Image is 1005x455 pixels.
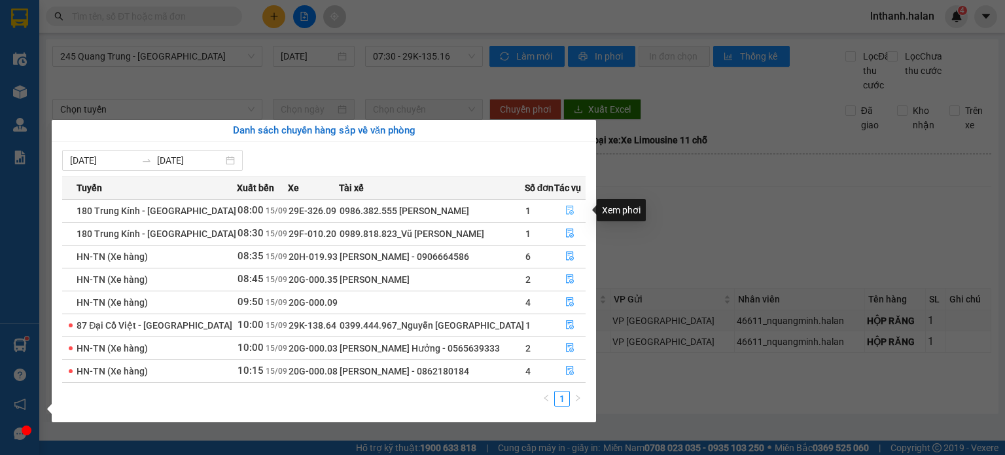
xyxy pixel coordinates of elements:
[525,181,554,195] span: Số đơn
[141,155,152,166] span: to
[339,181,364,195] span: Tài xế
[289,274,338,285] span: 20G-000.35
[289,320,336,331] span: 29K-138.64
[565,320,574,331] span: file-done
[525,251,531,262] span: 6
[340,204,524,218] div: 0986.382.555 [PERSON_NAME]
[525,297,531,308] span: 4
[565,206,574,216] span: file-done
[77,181,102,195] span: Tuyến
[538,391,554,407] button: left
[77,366,148,376] span: HN-TN (Xe hàng)
[525,343,531,354] span: 2
[340,341,524,355] div: [PERSON_NAME] Hưởng - 0565639333
[525,228,531,239] span: 1
[289,206,336,216] span: 29E-326.09
[555,223,585,244] button: file-done
[77,320,232,331] span: 87 Đại Cồ Việt - [GEOGRAPHIC_DATA]
[62,123,586,139] div: Danh sách chuyến hàng sắp về văn phòng
[555,338,585,359] button: file-done
[266,344,287,353] span: 15/09
[238,227,264,239] span: 08:30
[77,343,148,354] span: HN-TN (Xe hàng)
[565,251,574,262] span: file-done
[238,319,264,331] span: 10:00
[554,391,570,407] li: 1
[70,153,136,168] input: Từ ngày
[238,296,264,308] span: 09:50
[238,273,264,285] span: 08:45
[570,391,586,407] li: Next Page
[570,391,586,407] button: right
[289,251,338,262] span: 20H-019.93
[340,364,524,378] div: [PERSON_NAME] - 0862180184
[266,321,287,330] span: 15/09
[289,366,338,376] span: 20G-000.08
[157,153,223,168] input: Đến ngày
[555,391,569,406] a: 1
[565,343,574,354] span: file-done
[555,269,585,290] button: file-done
[565,366,574,376] span: file-done
[77,228,236,239] span: 180 Trung Kính - [GEOGRAPHIC_DATA]
[565,297,574,308] span: file-done
[77,251,148,262] span: HN-TN (Xe hàng)
[340,272,524,287] div: [PERSON_NAME]
[238,342,264,354] span: 10:00
[266,298,287,307] span: 15/09
[525,206,531,216] span: 1
[340,249,524,264] div: [PERSON_NAME] - 0906664586
[525,366,531,376] span: 4
[340,318,524,333] div: 0399.444.967_Nguyễn [GEOGRAPHIC_DATA]
[565,274,574,285] span: file-done
[542,394,550,402] span: left
[77,297,148,308] span: HN-TN (Xe hàng)
[340,227,524,241] div: 0989.818.823_Vũ [PERSON_NAME]
[555,361,585,382] button: file-done
[266,229,287,238] span: 15/09
[289,343,338,354] span: 20G-000.03
[555,315,585,336] button: file-done
[77,206,236,216] span: 180 Trung Kính - [GEOGRAPHIC_DATA]
[538,391,554,407] li: Previous Page
[238,250,264,262] span: 08:35
[266,206,287,215] span: 15/09
[266,252,287,261] span: 15/09
[555,292,585,313] button: file-done
[289,228,336,239] span: 29F-010.20
[597,199,646,221] div: Xem phơi
[238,204,264,216] span: 08:00
[77,274,148,285] span: HN-TN (Xe hàng)
[238,365,264,376] span: 10:15
[237,181,274,195] span: Xuất bến
[525,274,531,285] span: 2
[565,228,574,239] span: file-done
[266,275,287,284] span: 15/09
[141,155,152,166] span: swap-right
[289,297,338,308] span: 20G-000.09
[555,200,585,221] button: file-done
[525,320,531,331] span: 1
[288,181,299,195] span: Xe
[266,367,287,376] span: 15/09
[574,394,582,402] span: right
[555,246,585,267] button: file-done
[554,181,581,195] span: Tác vụ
